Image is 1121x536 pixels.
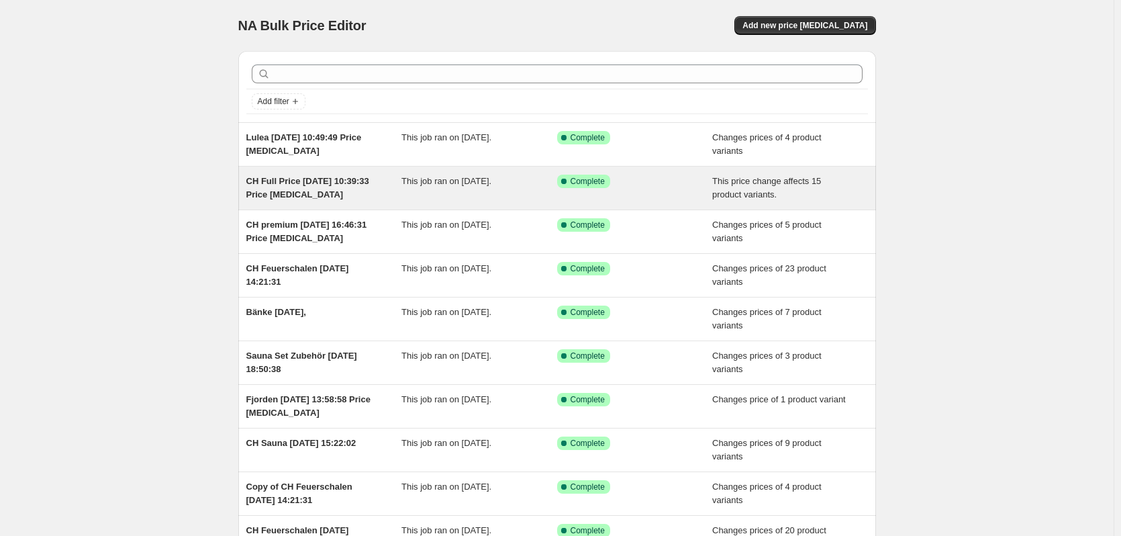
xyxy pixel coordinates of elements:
[252,93,305,109] button: Add filter
[571,482,605,492] span: Complete
[712,307,822,330] span: Changes prices of 7 product variants
[401,351,491,361] span: This job ran on [DATE].
[712,438,822,461] span: Changes prices of 9 product variants
[246,307,306,317] span: Bänke [DATE],
[246,176,369,199] span: CH Full Price [DATE] 10:39:33 Price [MEDICAL_DATA]
[712,132,822,156] span: Changes prices of 4 product variants
[571,263,605,274] span: Complete
[401,307,491,317] span: This job ran on [DATE].
[246,263,349,287] span: CH Feuerschalen [DATE] 14:21:31
[712,263,826,287] span: Changes prices of 23 product variants
[246,394,371,418] span: Fjorden [DATE] 13:58:58 Price [MEDICAL_DATA]
[571,307,605,318] span: Complete
[246,438,356,448] span: CH Sauna [DATE] 15:22:02
[712,220,822,243] span: Changes prices of 5 product variants
[401,394,491,404] span: This job ran on [DATE].
[401,220,491,230] span: This job ran on [DATE].
[712,482,822,505] span: Changes prices of 4 product variants
[401,438,491,448] span: This job ran on [DATE].
[712,351,822,374] span: Changes prices of 3 product variants
[246,132,362,156] span: Lulea [DATE] 10:49:49 Price [MEDICAL_DATA]
[246,220,367,243] span: CH premium [DATE] 16:46:31 Price [MEDICAL_DATA]
[734,16,875,35] button: Add new price [MEDICAL_DATA]
[571,525,605,536] span: Complete
[401,482,491,492] span: This job ran on [DATE].
[571,438,605,449] span: Complete
[401,525,491,535] span: This job ran on [DATE].
[246,351,357,374] span: Sauna Set Zubehör [DATE] 18:50:38
[571,394,605,405] span: Complete
[571,132,605,143] span: Complete
[571,351,605,361] span: Complete
[571,220,605,230] span: Complete
[246,482,352,505] span: Copy of CH Feuerschalen [DATE] 14:21:31
[712,394,846,404] span: Changes price of 1 product variant
[258,96,289,107] span: Add filter
[238,18,367,33] span: NA Bulk Price Editor
[712,176,821,199] span: This price change affects 15 product variants.
[571,176,605,187] span: Complete
[401,176,491,186] span: This job ran on [DATE].
[742,20,867,31] span: Add new price [MEDICAL_DATA]
[401,132,491,142] span: This job ran on [DATE].
[401,263,491,273] span: This job ran on [DATE].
